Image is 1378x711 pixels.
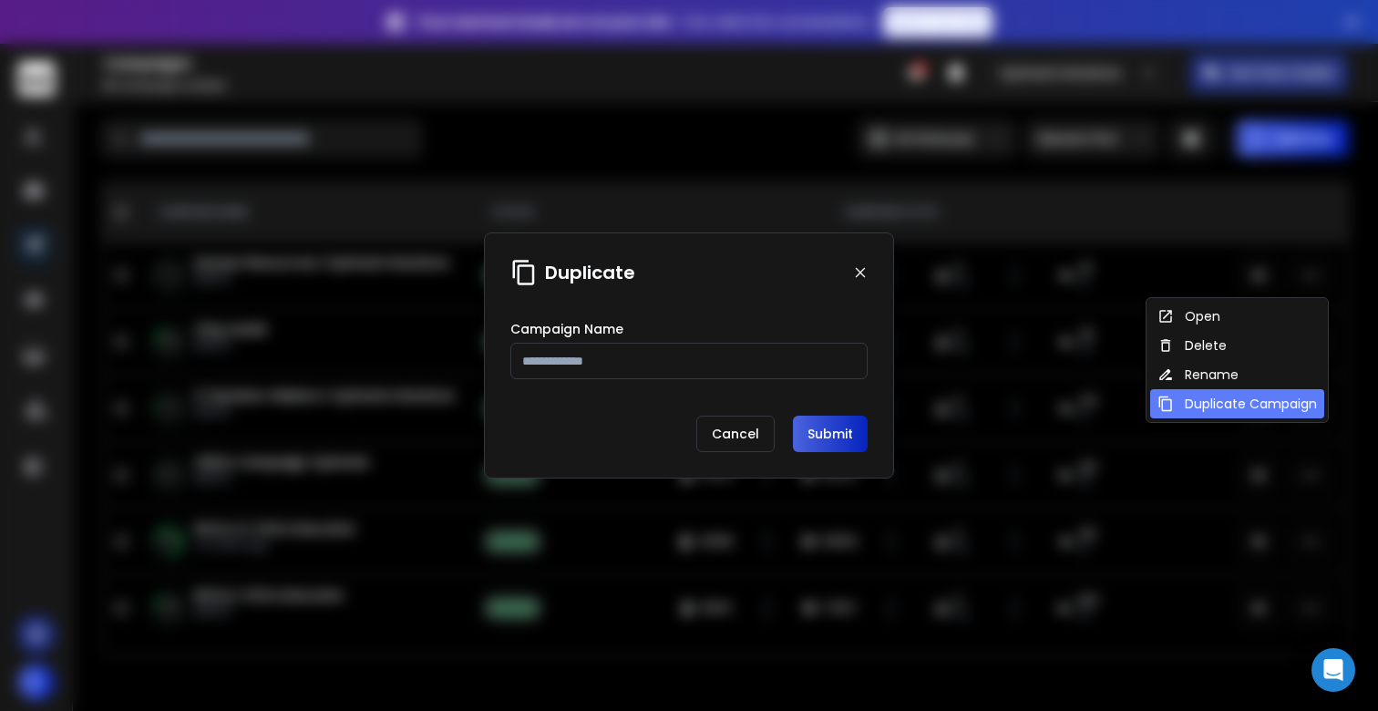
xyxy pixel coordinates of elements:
div: Open Intercom Messenger [1311,648,1355,692]
div: Open [1157,307,1220,325]
div: Duplicate Campaign [1157,395,1317,413]
label: Campaign Name [510,323,623,335]
h1: Duplicate [545,260,635,285]
p: Cancel [696,416,775,452]
div: Delete [1157,336,1227,355]
button: Submit [793,416,868,452]
div: Rename [1157,366,1239,384]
